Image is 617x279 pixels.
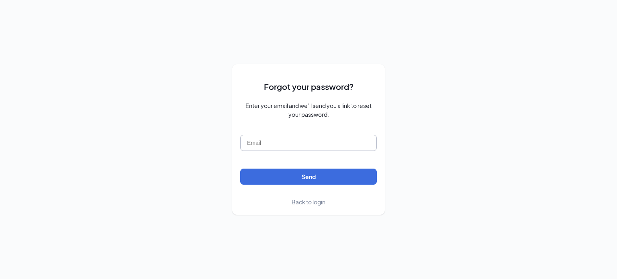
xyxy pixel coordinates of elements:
span: Enter your email and we’ll send you a link to reset your password. [240,101,377,119]
span: Forgot your password? [264,80,353,93]
button: Send [240,169,377,185]
span: Back to login [292,198,325,206]
input: Email [240,135,377,151]
a: Back to login [292,198,325,207]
